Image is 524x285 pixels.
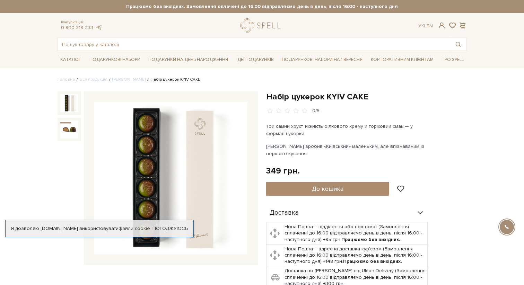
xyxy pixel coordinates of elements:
b: Працюємо без вихідних. [343,258,402,264]
img: Набір цукерок KYIV CAKE [94,102,247,255]
a: Подарунки на День народження [146,54,231,65]
a: Подарункові набори [87,54,143,65]
li: Набір цукерок KYIV CAKE [146,77,200,83]
span: | [424,23,425,29]
span: Консультація: [61,20,102,25]
span: До кошика [312,185,343,193]
div: Ук [418,23,433,29]
button: Пошук товару у каталозі [450,38,466,51]
td: Нова Пошта – адресна доставка кур'єром (Замовлення сплаченні до 16:00 відправляємо день в день, п... [283,244,428,266]
a: En [427,23,433,29]
div: 349 грн. [266,166,300,176]
strong: Працюємо без вихідних. Замовлення оплачені до 16:00 відправляємо день в день, після 16:00 - насту... [58,3,466,10]
a: Погоджуюсь [152,225,188,232]
img: Набір цукерок KYIV CAKE [60,121,78,139]
img: Набір цукерок KYIV CAKE [60,94,78,112]
a: Ідеї подарунків [234,54,277,65]
a: 0 800 319 233 [61,25,93,30]
h1: Набір цукерок KYIV CAKE [266,91,466,102]
span: Доставка [270,210,299,216]
a: [PERSON_NAME] [112,77,146,82]
p: Той самий хруст, ніжність білкового крему й горіховий смак — у форматі цукерки. [266,123,429,137]
a: Про Spell [439,54,466,65]
td: Нова Пошта – відділення або поштомат (Замовлення сплаченні до 16:00 відправляємо день в день, піс... [283,222,428,244]
a: Вся продукція [80,77,107,82]
a: telegram [95,25,102,30]
a: Каталог [58,54,84,65]
a: файли cookie [119,225,150,231]
div: Я дозволяю [DOMAIN_NAME] використовувати [6,225,193,232]
b: Працюємо без вихідних. [341,237,400,242]
div: 0/5 [312,108,320,114]
a: Подарункові набори на 1 Вересня [279,54,365,65]
button: До кошика [266,182,389,196]
a: Корпоративним клієнтам [368,54,436,65]
a: logo [240,18,283,33]
p: [PERSON_NAME] зробив «Київський» маленьким, але впізнаваним із першого кусання. [266,143,429,157]
input: Пошук товару у каталозі [58,38,450,51]
a: Головна [58,77,75,82]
